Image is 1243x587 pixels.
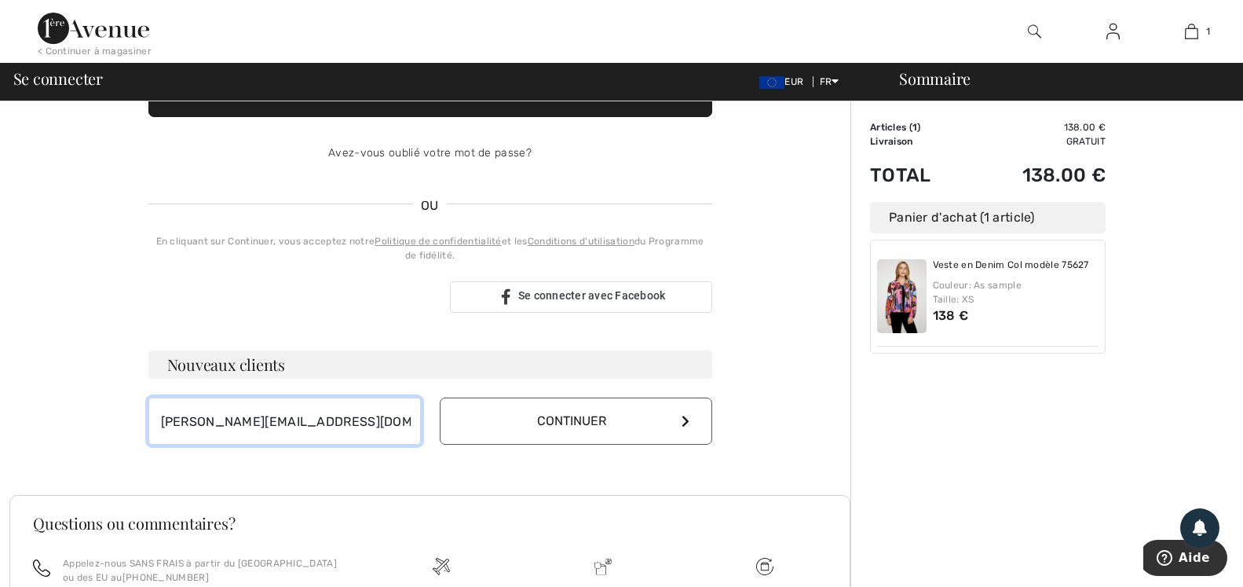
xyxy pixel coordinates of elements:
[148,398,421,445] input: Courriel
[148,350,712,379] h3: Nouveaux clients
[759,76,810,87] span: EUR
[877,259,927,333] img: Veste en Denim Col modèle 75627
[328,146,532,160] a: Avez-vous oublié votre mot de passe?
[1153,22,1230,41] a: 1
[870,149,969,202] td: Total
[148,234,712,262] div: En cliquant sur Continuer, vous acceptez notre et les du Programme de fidélité.
[518,289,666,302] span: Se connecter avec Facebook
[33,559,50,577] img: call
[1206,24,1210,39] span: 1
[63,556,342,585] p: Appelez-nous SANS FRAIS à partir du [GEOGRAPHIC_DATA] ou des EU au
[440,398,712,445] button: Continuer
[594,558,612,575] img: Livraison promise sans frais de dédouanement surprise&nbsp;!
[1185,22,1198,41] img: Mon panier
[38,13,149,44] img: 1ère Avenue
[148,280,437,314] div: Se connecter avec Google. S'ouvre dans un nouvel onglet.
[933,259,1089,272] a: Veste en Denim Col modèle 75627
[375,236,501,247] a: Politique de confidentialité
[870,202,1106,233] div: Panier d'achat (1 article)
[413,196,447,215] span: OU
[38,44,152,58] div: < Continuer à magasiner
[1143,540,1227,579] iframe: Ouvre un widget dans lequel vous pouvez trouver plus d’informations
[756,558,773,575] img: Livraison gratuite dès 130&#8364;
[969,120,1106,134] td: 138.00 €
[880,71,1234,86] div: Sommaire
[1106,22,1120,41] img: Mes infos
[820,76,839,87] span: FR
[912,122,917,133] span: 1
[969,134,1106,149] td: Gratuit
[433,558,450,575] img: Livraison gratuite dès 130&#8364;
[1028,22,1041,41] img: recherche
[141,280,445,314] iframe: Bouton "Se connecter avec Google"
[1094,22,1132,42] a: Se connecter
[969,149,1106,202] td: 138.00 €
[528,236,634,247] a: Conditions d'utilisation
[870,134,969,149] td: Livraison
[122,572,209,583] a: [PHONE_NUMBER]
[450,281,712,313] a: Se connecter avec Facebook
[870,120,969,134] td: Articles ( )
[13,71,103,86] span: Se connecter
[759,76,784,89] img: Euro
[933,308,969,323] span: 138 €
[933,278,1099,306] div: Couleur: As sample Taille: XS
[33,515,827,531] h3: Questions ou commentaires?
